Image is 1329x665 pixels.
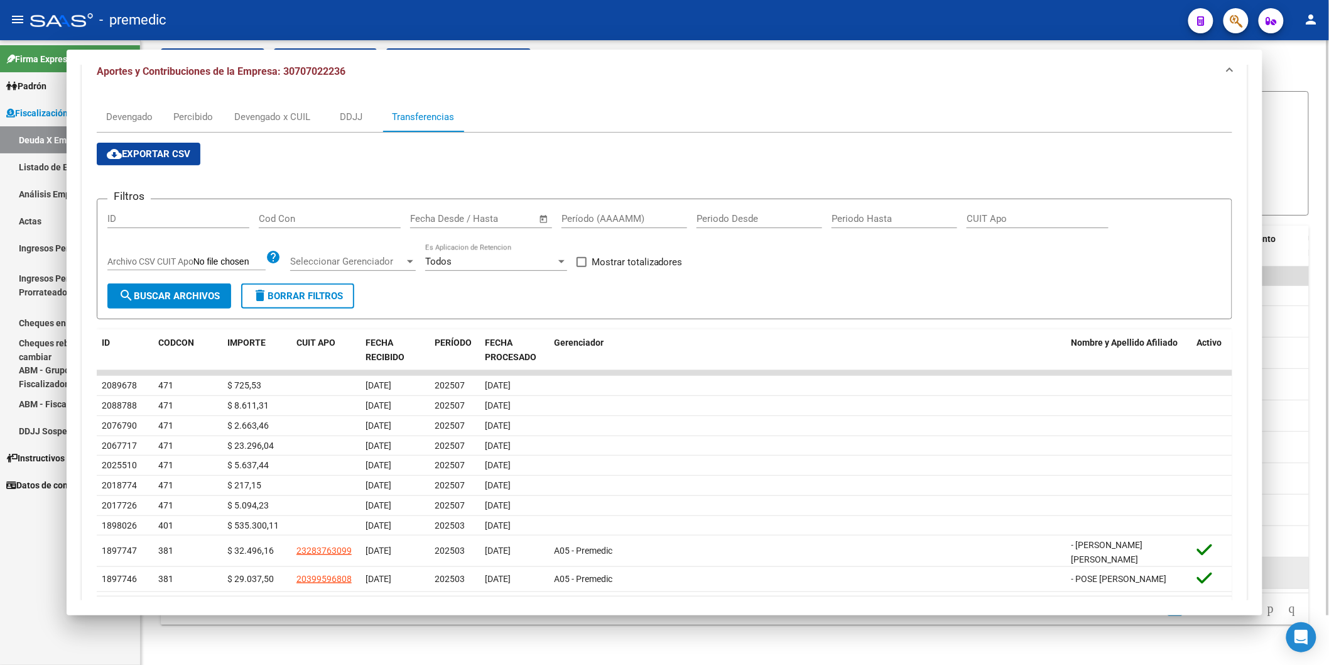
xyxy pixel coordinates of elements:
[227,420,269,431] span: $ 2.663,46
[549,329,1066,371] datatable-header-cell: Gerenciador
[485,420,511,431] span: [DATE]
[485,574,511,584] span: [DATE]
[158,400,173,410] span: 471
[435,520,465,530] span: 202503
[1304,12,1319,27] mat-icon: person
[158,380,173,390] span: 471
[107,148,190,160] span: Exportar CSV
[252,288,268,303] mat-icon: delete
[102,460,137,470] span: 2025510
[97,329,153,371] datatable-header-cell: ID
[158,520,173,530] span: 401
[485,480,511,490] span: [DATE]
[158,546,173,556] span: 381
[6,106,82,120] span: Fiscalización RG
[119,288,134,303] mat-icon: search
[485,380,511,390] span: [DATE]
[252,290,343,302] span: Borrar Filtros
[227,500,269,510] span: $ 5.094,23
[485,500,511,510] span: [DATE]
[158,500,173,510] span: 471
[102,520,137,530] span: 1898026
[410,213,451,224] input: Start date
[554,546,612,556] span: A05 - Premedic
[1066,329,1192,371] datatable-header-cell: Nombre y Apellido Afiliado
[82,92,1247,648] div: Aportes y Contribuciones de la Empresa: 30707022236
[102,380,137,390] span: 2089678
[6,451,65,465] span: Instructivos
[366,441,391,451] span: [DATE]
[158,460,173,470] span: 471
[119,290,220,302] span: Buscar Archivos
[6,52,72,66] span: Firma Express
[97,143,200,165] button: Exportar CSV
[366,380,391,390] span: [DATE]
[366,420,391,431] span: [DATE]
[6,79,46,93] span: Padrón
[10,12,25,27] mat-icon: menu
[296,338,335,348] span: CUIT APO
[227,400,269,410] span: $ 8.611,31
[227,460,269,470] span: $ 5.637,44
[435,500,465,510] span: 202507
[462,213,523,224] input: End date
[296,546,352,556] span: 23283763099
[102,338,110,348] span: ID
[227,380,261,390] span: $ 725,53
[366,460,391,470] span: [DATE]
[193,256,266,268] input: Archivo CSV CUIT Apo
[107,256,193,267] span: Archivo CSV CUIT Apo
[435,460,465,470] span: 202507
[107,146,122,162] mat-icon: cloud_download
[291,329,361,371] datatable-header-cell: CUIT APO
[1071,574,1167,584] span: - POSE [PERSON_NAME]
[366,574,391,584] span: [DATE]
[1127,602,1142,616] a: go to first page
[227,441,274,451] span: $ 23.296,04
[102,500,137,510] span: 2017726
[290,256,404,267] span: Seleccionar Gerenciador
[592,255,683,270] span: Mostrar totalizadores
[153,329,197,371] datatable-header-cell: CODCON
[366,400,391,410] span: [DATE]
[485,400,511,410] span: [DATE]
[227,480,261,490] span: $ 217,15
[435,441,465,451] span: 202507
[366,546,391,556] span: [DATE]
[227,520,279,530] span: $ 535.300,11
[366,500,391,510] span: [DATE]
[1262,602,1279,616] a: go to next page
[485,338,536,362] span: FECHA PROCESADO
[6,478,89,492] span: Datos de contacto
[234,110,310,124] div: Devengado x CUIL
[107,189,151,203] h3: Filtros
[1192,329,1242,371] datatable-header-cell: Activo
[366,520,391,530] span: [DATE]
[485,460,511,470] span: [DATE]
[227,338,266,348] span: IMPORTE
[340,110,362,124] div: DDJJ
[227,574,274,584] span: $ 29.037,50
[241,283,354,309] button: Borrar Filtros
[82,52,1247,92] mat-expansion-panel-header: Aportes y Contribuciones de la Empresa: 30707022236
[485,520,511,530] span: [DATE]
[102,420,137,431] span: 2076790
[102,441,137,451] span: 2067717
[425,256,452,267] span: Todos
[435,574,465,584] span: 202503
[107,283,231,309] button: Buscar Archivos
[102,546,137,556] span: 1897747
[435,338,472,348] span: PERÍODO
[485,441,511,451] span: [DATE]
[1146,602,1164,616] a: go to previous page
[435,480,465,490] span: 202507
[485,546,511,556] span: [DATE]
[1071,540,1143,564] span: - [PERSON_NAME] [PERSON_NAME]
[366,338,404,362] span: FECHA RECIBIDO
[392,110,454,124] div: Transferencias
[158,441,173,451] span: 471
[435,400,465,410] span: 202507
[222,329,291,371] datatable-header-cell: IMPORTE
[102,574,137,584] span: 1897746
[227,546,274,556] span: $ 32.496,16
